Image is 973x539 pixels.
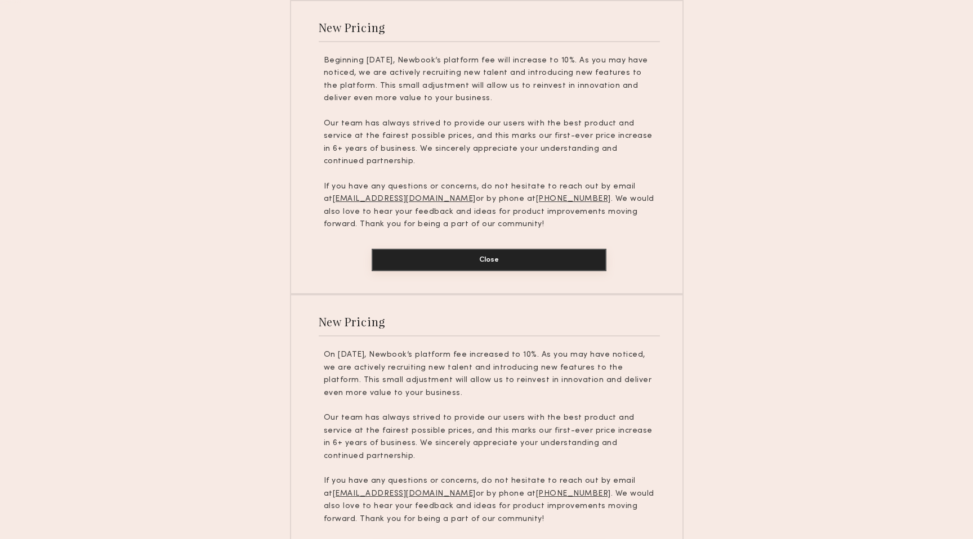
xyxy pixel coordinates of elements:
[536,195,611,203] u: [PHONE_NUMBER]
[319,314,386,329] div: New Pricing
[324,349,655,399] p: On [DATE], Newbook’s platform fee increased to 10%. As you may have noticed, we are actively recr...
[324,412,655,462] p: Our team has always strived to provide our users with the best product and service at the fairest...
[333,195,476,203] u: [EMAIL_ADDRESS][DOMAIN_NAME]
[333,490,476,497] u: [EMAIL_ADDRESS][DOMAIN_NAME]
[324,475,655,525] p: If you have any questions or concerns, do not hesitate to reach out by email at or by phone at . ...
[536,490,611,497] u: [PHONE_NUMBER]
[372,249,606,271] button: Close
[324,118,655,168] p: Our team has always strived to provide our users with the best product and service at the fairest...
[324,55,655,105] p: Beginning [DATE], Newbook’s platform fee will increase to 10%. As you may have noticed, we are ac...
[319,20,386,35] div: New Pricing
[324,181,655,231] p: If you have any questions or concerns, do not hesitate to reach out by email at or by phone at . ...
